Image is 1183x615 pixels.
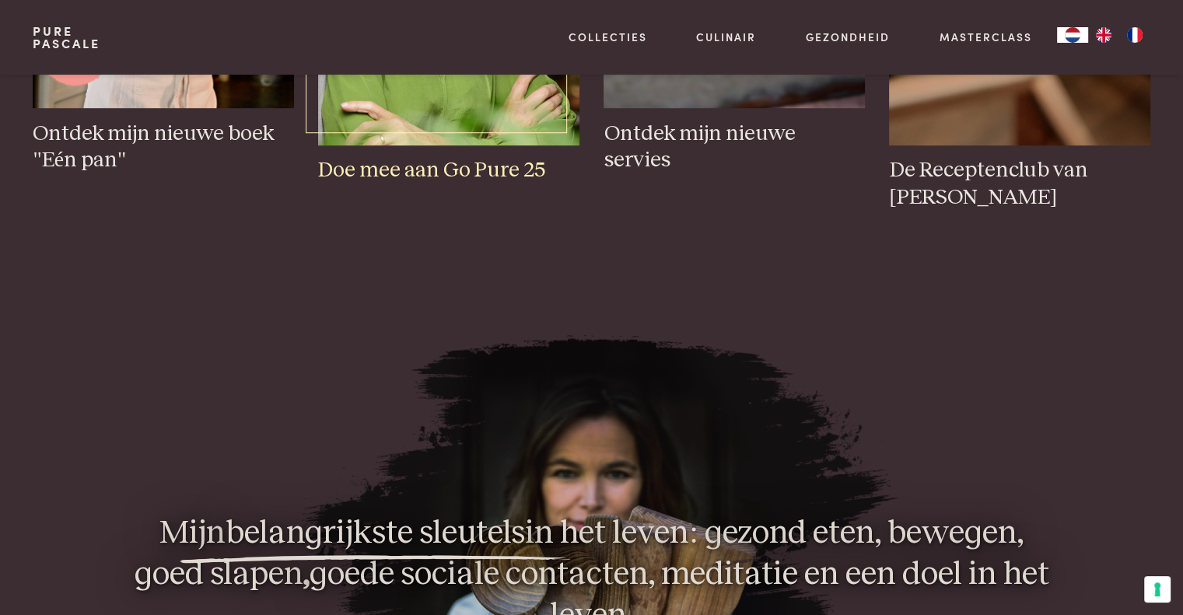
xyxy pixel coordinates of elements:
ul: Language list [1088,27,1150,43]
button: Uw voorkeuren voor toestemming voor trackingtechnologieën [1144,576,1171,603]
h3: Doe mee aan Go Pure 25 [318,157,579,184]
a: NL [1057,27,1088,43]
a: EN [1088,27,1119,43]
strong: , [303,558,310,591]
a: Collecties [569,29,647,45]
h3: Ontdek mijn nieuwe boek "Eén pan" [33,121,293,174]
a: PurePascale [33,25,100,50]
aside: Language selected: Nederlands [1057,27,1150,43]
h3: Ontdek mijn nieuwe servies [604,121,864,174]
h3: De Receptenclub van [PERSON_NAME] [889,157,1150,211]
a: Gezondheid [806,29,890,45]
a: Masterclass [940,29,1032,45]
a: Culinair [696,29,756,45]
div: Language [1057,27,1088,43]
span: belangrijkste sleutels [226,513,525,554]
a: FR [1119,27,1150,43]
